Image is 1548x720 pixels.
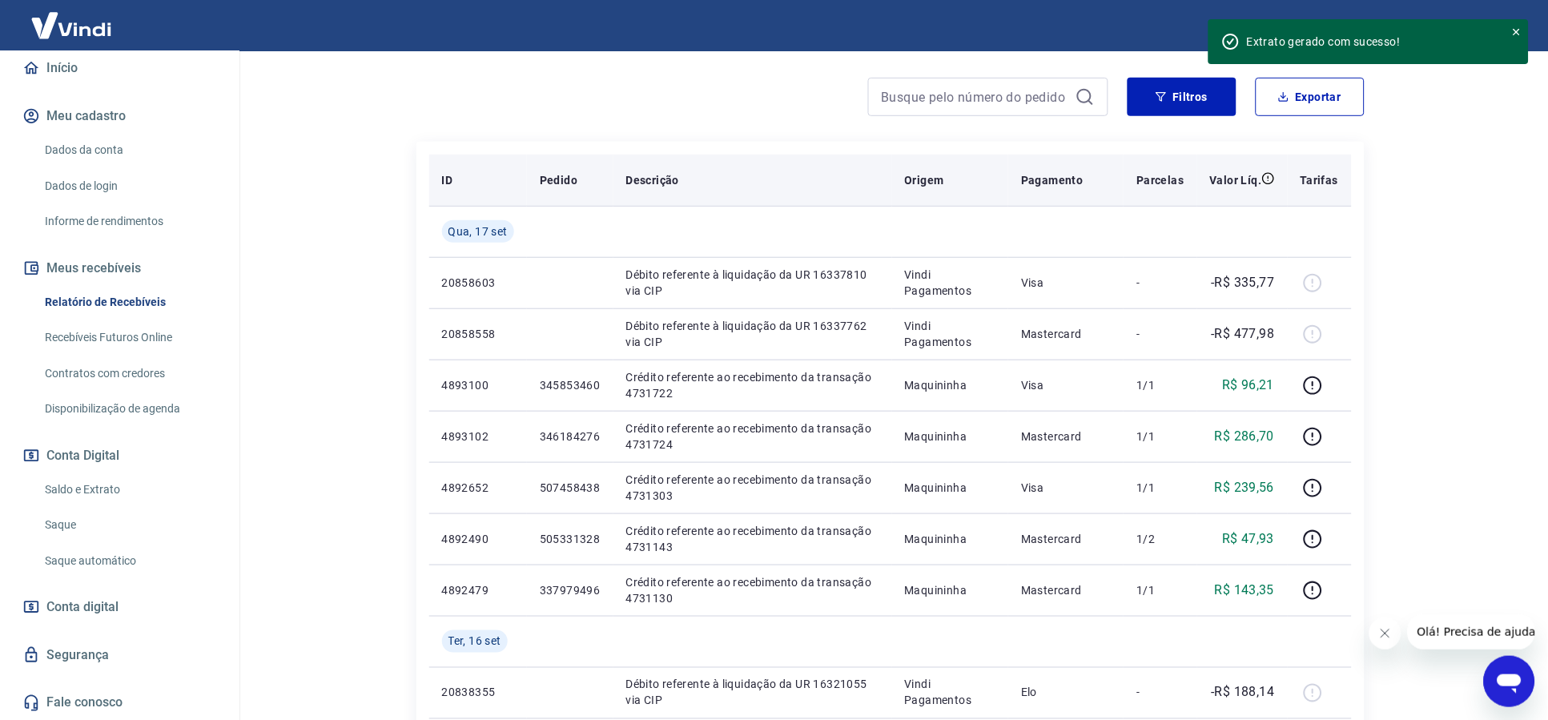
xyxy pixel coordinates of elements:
p: ID [442,172,453,188]
a: Saldo e Extrato [38,473,220,506]
p: 4892490 [442,531,514,547]
p: R$ 143,35 [1215,581,1275,600]
p: -R$ 477,98 [1212,324,1275,344]
p: 507458438 [540,480,601,496]
p: Crédito referente ao recebimento da transação 4731143 [626,523,879,555]
a: Conta digital [19,589,220,625]
p: Vindi Pagamentos [905,318,996,350]
p: Mastercard [1021,531,1111,547]
a: Dados de login [38,170,220,203]
p: 4893102 [442,428,514,444]
p: Visa [1021,377,1111,393]
p: - [1136,275,1184,291]
p: R$ 96,21 [1222,376,1274,395]
a: Disponibilização de agenda [38,392,220,425]
div: Extrato gerado com sucesso! [1247,34,1492,50]
button: Meus recebíveis [19,251,220,286]
span: Qua, 17 set [448,223,508,239]
img: Vindi [19,1,123,50]
p: Maquininha [905,377,996,393]
p: - [1136,685,1184,701]
p: Mastercard [1021,582,1111,598]
button: Sair [1471,11,1529,41]
p: Visa [1021,480,1111,496]
button: Conta Digital [19,438,220,473]
p: 1/1 [1136,480,1184,496]
p: - [1136,326,1184,342]
a: Informe de rendimentos [38,205,220,238]
p: 505331328 [540,531,601,547]
p: 1/1 [1136,428,1184,444]
p: -R$ 335,77 [1212,273,1275,292]
p: Maquininha [905,428,996,444]
span: Conta digital [46,596,119,618]
a: Dados da conta [38,134,220,167]
p: Débito referente à liquidação da UR 16337762 via CIP [626,318,879,350]
p: Maquininha [905,531,996,547]
p: R$ 47,93 [1222,529,1274,549]
p: Valor Líq. [1210,172,1262,188]
p: 1/2 [1136,531,1184,547]
span: Ter, 16 set [448,634,501,650]
p: 20858603 [442,275,514,291]
p: Débito referente à liquidação da UR 16337810 via CIP [626,267,879,299]
p: Crédito referente ao recebimento da transação 4731303 [626,472,879,504]
p: 345853460 [540,377,601,393]
p: Maquininha [905,480,996,496]
p: Pagamento [1021,172,1084,188]
a: Início [19,50,220,86]
p: Débito referente à liquidação da UR 16321055 via CIP [626,677,879,709]
p: Mastercard [1021,428,1111,444]
p: R$ 239,56 [1215,478,1275,497]
p: Maquininha [905,582,996,598]
a: Relatório de Recebíveis [38,286,220,319]
p: 346184276 [540,428,601,444]
p: 337979496 [540,582,601,598]
button: Meu cadastro [19,99,220,134]
p: Pedido [540,172,577,188]
p: Mastercard [1021,326,1111,342]
a: Contratos com credores [38,357,220,390]
p: Tarifas [1301,172,1339,188]
input: Busque pelo número do pedido [882,85,1069,109]
p: Descrição [626,172,680,188]
p: Elo [1021,685,1111,701]
p: Vindi Pagamentos [905,267,996,299]
p: Crédito referente ao recebimento da transação 4731722 [626,369,879,401]
p: 4892652 [442,480,514,496]
a: Saque [38,509,220,541]
p: 1/1 [1136,377,1184,393]
p: 4893100 [442,377,514,393]
iframe: Fechar mensagem [1369,617,1401,650]
p: Crédito referente ao recebimento da transação 4731724 [626,420,879,453]
button: Exportar [1256,78,1365,116]
span: Olá! Precisa de ajuda? [10,11,135,24]
iframe: Botão para abrir a janela de mensagens [1484,656,1535,707]
p: Crédito referente ao recebimento da transação 4731130 [626,574,879,606]
a: Saque automático [38,545,220,577]
p: Visa [1021,275,1111,291]
a: Recebíveis Futuros Online [38,321,220,354]
button: Filtros [1128,78,1236,116]
p: -R$ 188,14 [1212,683,1275,702]
p: 4892479 [442,582,514,598]
p: Parcelas [1136,172,1184,188]
p: 20858558 [442,326,514,342]
p: 1/1 [1136,582,1184,598]
iframe: Mensagem da empresa [1408,614,1535,650]
a: Segurança [19,638,220,673]
p: Origem [905,172,944,188]
p: Vindi Pagamentos [905,677,996,709]
p: R$ 286,70 [1215,427,1275,446]
p: 20838355 [442,685,514,701]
